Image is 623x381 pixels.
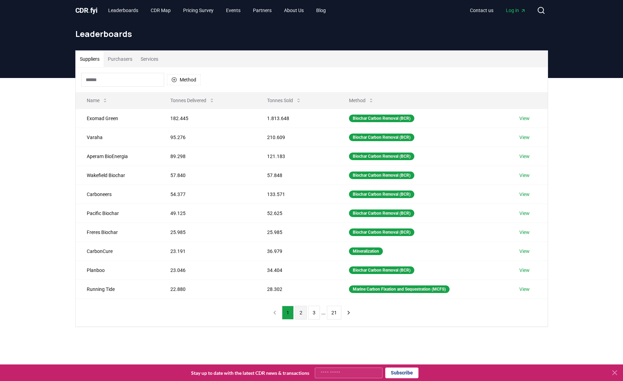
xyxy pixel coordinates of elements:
a: View [519,267,530,274]
a: View [519,210,530,217]
span: CDR fyi [75,6,97,14]
td: 54.377 [159,185,256,204]
td: 25.985 [256,223,338,242]
td: 52.625 [256,204,338,223]
td: 121.183 [256,147,338,166]
td: 133.571 [256,185,338,204]
button: Tonnes Sold [262,94,307,107]
a: View [519,229,530,236]
div: Marine Carbon Fixation and Sequestration (MCFS) [349,285,450,293]
li: ... [321,309,325,317]
td: 95.276 [159,128,256,147]
button: 21 [327,306,341,320]
a: View [519,153,530,160]
div: Biochar Carbon Removal (BCR) [349,228,414,236]
nav: Main [103,4,331,17]
a: Pricing Survey [178,4,219,17]
td: Planboo [76,261,160,280]
td: 25.985 [159,223,256,242]
button: Method [167,74,201,85]
a: CDR Map [145,4,176,17]
button: 1 [282,306,294,320]
h1: Leaderboards [75,28,548,39]
td: Aperam BioEnergia [76,147,160,166]
button: 3 [308,306,320,320]
a: Leaderboards [103,4,144,17]
td: 23.046 [159,261,256,280]
td: 22.880 [159,280,256,299]
td: Pacific Biochar [76,204,160,223]
a: View [519,134,530,141]
td: Exomad Green [76,109,160,128]
button: Suppliers [76,51,104,67]
td: Wakefield Biochar [76,166,160,185]
button: next page [343,306,355,320]
div: Biochar Carbon Removal (BCR) [349,190,414,198]
td: Running Tide [76,280,160,299]
div: Biochar Carbon Removal (BCR) [349,209,414,217]
td: 89.298 [159,147,256,166]
span: . [88,6,90,14]
a: View [519,248,530,255]
a: View [519,115,530,122]
nav: Main [464,4,531,17]
td: 1.813.648 [256,109,338,128]
td: 49.125 [159,204,256,223]
td: Freres Biochar [76,223,160,242]
a: CDR.fyi [75,6,97,15]
button: Method [343,94,379,107]
a: About Us [279,4,309,17]
div: Biochar Carbon Removal (BCR) [349,172,414,179]
button: Name [81,94,113,107]
td: CarbonCure [76,242,160,261]
div: Biochar Carbon Removal (BCR) [349,153,414,160]
a: Contact us [464,4,499,17]
button: Purchasers [104,51,136,67]
a: View [519,172,530,179]
button: 2 [295,306,307,320]
td: 57.840 [159,166,256,185]
td: Carboneers [76,185,160,204]
div: Biochar Carbon Removal (BCR) [349,134,414,141]
td: 36.979 [256,242,338,261]
td: Varaha [76,128,160,147]
a: Log in [500,4,531,17]
div: Biochar Carbon Removal (BCR) [349,266,414,274]
td: 182.445 [159,109,256,128]
td: 210.609 [256,128,338,147]
a: Partners [247,4,277,17]
td: 57.848 [256,166,338,185]
div: Mineralization [349,247,383,255]
a: View [519,286,530,293]
a: Events [220,4,246,17]
button: Services [136,51,162,67]
div: Biochar Carbon Removal (BCR) [349,115,414,122]
td: 28.302 [256,280,338,299]
td: 34.404 [256,261,338,280]
td: 23.191 [159,242,256,261]
span: Log in [506,7,526,14]
a: View [519,191,530,198]
button: Tonnes Delivered [165,94,220,107]
a: Blog [311,4,331,17]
